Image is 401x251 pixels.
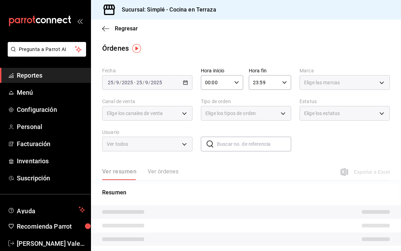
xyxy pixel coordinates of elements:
span: [PERSON_NAME] Valencia [PERSON_NAME] [17,239,85,248]
label: Fecha [102,68,192,73]
span: Facturación [17,139,85,149]
div: Órdenes [102,43,129,53]
span: / [148,80,150,85]
a: Pregunta a Parrot AI [5,51,86,58]
span: Recomienda Parrot [17,222,85,231]
span: Regresar [115,25,138,32]
input: Buscar no. de referencia [217,137,291,151]
input: ---- [150,80,162,85]
img: Tooltip marker [132,44,141,53]
span: Suscripción [17,173,85,183]
label: Marca [300,68,390,73]
span: Ver todos [107,141,180,148]
span: Elige las marcas [304,79,340,86]
span: Personal [17,122,85,131]
input: ---- [121,80,133,85]
label: Canal de venta [102,99,192,104]
input: -- [136,80,142,85]
span: / [142,80,145,85]
span: Pregunta a Parrot AI [19,46,75,53]
span: Menú [17,88,85,97]
button: Pregunta a Parrot AI [8,42,86,57]
input: -- [116,80,119,85]
label: Usuario [102,130,192,135]
button: Regresar [102,25,138,32]
span: - [134,80,135,85]
span: Elige los estatus [304,110,340,117]
div: navigation tabs [102,168,178,180]
span: / [119,80,121,85]
span: Configuración [17,105,85,114]
h3: Sucursal: Simplé - Cocina en Terraza [116,6,216,14]
button: open_drawer_menu [77,18,83,24]
label: Estatus [300,99,390,104]
label: Hora inicio [201,68,243,73]
span: Ayuda [17,206,76,214]
p: Resumen [102,188,390,197]
input: -- [107,80,114,85]
label: Hora fin [249,68,291,73]
span: Elige los canales de venta [107,110,163,117]
span: Inventarios [17,156,85,166]
span: Elige los tipos de orden [205,110,256,117]
label: Tipo de orden [201,99,291,104]
span: Reportes [17,71,85,80]
span: / [114,80,116,85]
input: -- [145,80,148,85]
